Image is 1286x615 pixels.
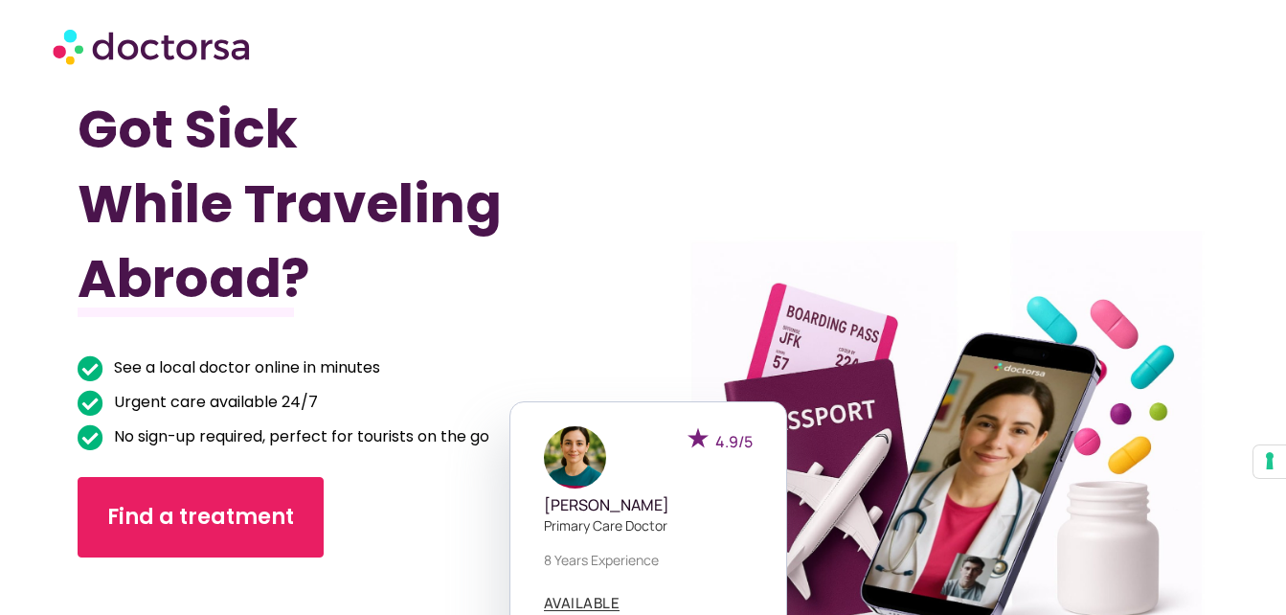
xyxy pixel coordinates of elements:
p: 8 years experience [544,550,753,570]
span: Find a treatment [107,502,294,533]
button: Your consent preferences for tracking technologies [1253,445,1286,478]
a: AVAILABLE [544,596,620,611]
span: 4.9/5 [715,431,753,452]
span: Urgent care available 24/7 [109,389,318,416]
span: No sign-up required, perfect for tourists on the go [109,423,489,450]
span: See a local doctor online in minutes [109,354,380,381]
h1: Got Sick While Traveling Abroad? [78,92,558,316]
a: Find a treatment [78,477,324,558]
h5: [PERSON_NAME] [544,496,753,514]
span: AVAILABLE [544,596,620,610]
p: Primary care doctor [544,515,753,535]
